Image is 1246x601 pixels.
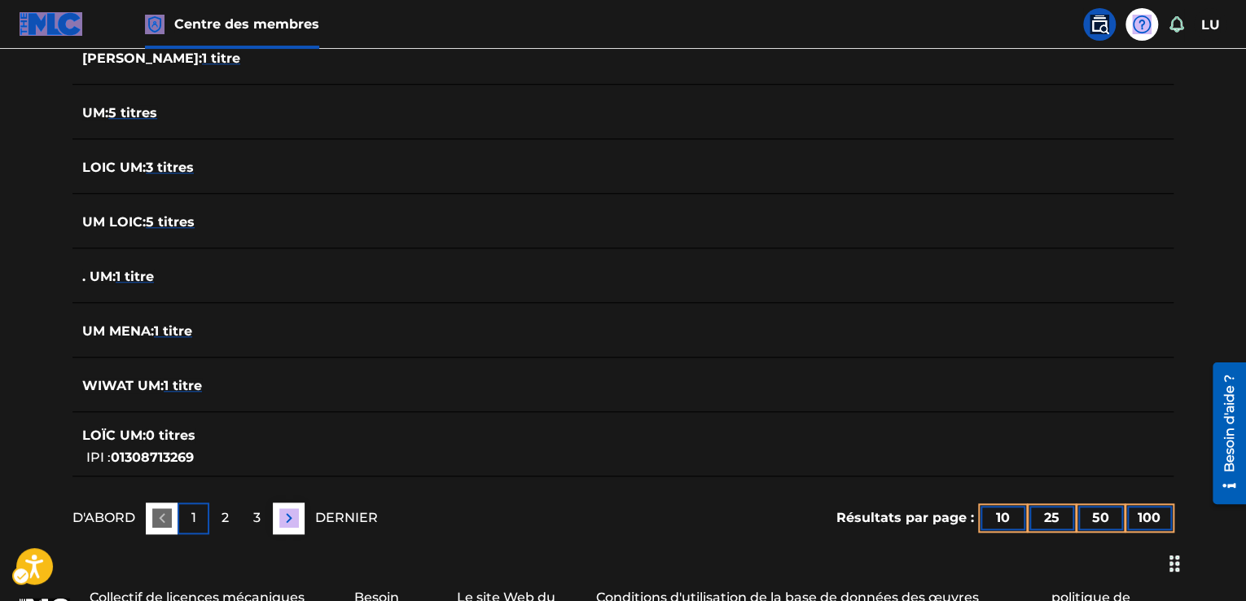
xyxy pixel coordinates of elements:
[1169,539,1179,588] div: Glisser
[1165,523,1246,601] iframe: Widget de discussion
[112,269,116,284] font: :
[146,160,194,175] font: 3 titres
[151,323,154,339] font: :
[146,428,195,443] font: 0 titres
[82,378,160,393] font: WIWAT UM
[191,510,196,525] font: 1
[202,50,240,66] font: 1 titre
[1194,8,1226,41] div: Menu utilisateur
[82,105,105,121] font: UM
[116,269,154,284] font: 1 titre
[82,50,199,66] font: [PERSON_NAME]
[253,510,261,525] font: 3
[20,12,82,36] img: Logo du MLC
[164,378,202,393] font: 1 titre
[315,510,378,525] font: DERNIER
[143,160,146,175] font: :
[1044,510,1060,525] font: 25
[1127,506,1172,530] button: 100
[1029,506,1074,530] button: 25
[86,450,111,465] font: IPI :
[1138,510,1160,525] font: 100
[82,269,112,284] font: . UM
[111,450,194,465] font: 01308713269
[143,428,146,443] font: :
[174,16,319,32] font: Centre des membres
[82,428,143,443] font: LOÏC UM
[836,510,974,525] font: Résultats par page :
[1090,15,1109,34] img: recherche
[981,506,1025,530] button: 10
[1165,523,1246,601] div: Widget de chat
[154,323,192,339] font: 1 titre
[82,323,151,339] font: UM MENA
[996,510,1010,525] font: 10
[82,160,143,175] font: LOIC UM
[143,214,146,230] font: :
[1078,506,1123,530] button: 50
[82,214,143,230] font: UM LOIC
[222,510,229,525] font: 2
[199,50,202,66] font: :
[1168,16,1184,33] div: Notifications
[160,378,164,393] font: :
[1125,8,1158,41] div: Aide
[1083,8,1116,41] a: Recherche publique
[1132,15,1152,34] img: aide
[72,510,135,525] font: D'ABORD
[279,508,299,528] img: droite
[1092,510,1109,525] font: 50
[145,15,165,34] img: Détenteur des droits supérieurs
[108,105,157,121] font: 5 titres
[105,105,108,121] font: :
[1200,357,1246,511] iframe: Centre de ressources
[146,214,195,230] font: 5 titres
